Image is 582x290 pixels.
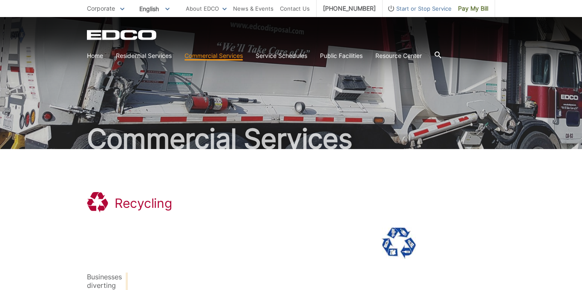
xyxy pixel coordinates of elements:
[87,30,158,40] a: EDCD logo. Return to the homepage.
[87,125,495,152] h2: Commercial Services
[320,51,363,60] a: Public Facilities
[115,195,172,211] h1: Recycling
[186,4,227,13] a: About EDCO
[87,51,103,60] a: Home
[382,227,416,259] img: Recycling Symbol
[280,4,310,13] a: Contact Us
[256,51,307,60] a: Service Schedules
[133,2,176,16] span: English
[375,51,422,60] a: Resource Center
[116,51,172,60] a: Residential Services
[184,51,243,60] a: Commercial Services
[458,4,488,13] span: Pay My Bill
[87,5,115,12] span: Corporate
[233,4,274,13] a: News & Events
